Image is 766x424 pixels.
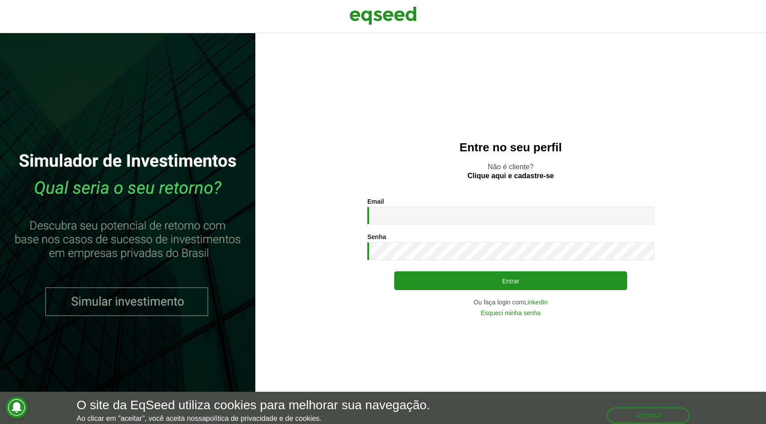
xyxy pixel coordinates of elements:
img: EqSeed Logo [349,4,417,27]
h5: O site da EqSeed utiliza cookies para melhorar sua navegação. [77,398,430,412]
label: Senha [367,234,386,240]
button: Aceitar [607,407,689,424]
a: Esqueci minha senha [481,310,541,316]
a: Clique aqui e cadastre-se [468,172,554,180]
p: Ao clicar em "aceitar", você aceita nossa . [77,414,430,423]
label: Email [367,198,384,205]
a: LinkedIn [524,299,548,305]
h2: Entre no seu perfil [273,141,748,154]
p: Não é cliente? [273,163,748,180]
div: Ou faça login com [367,299,654,305]
button: Entrar [394,271,627,290]
a: política de privacidade e de cookies [206,415,320,422]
